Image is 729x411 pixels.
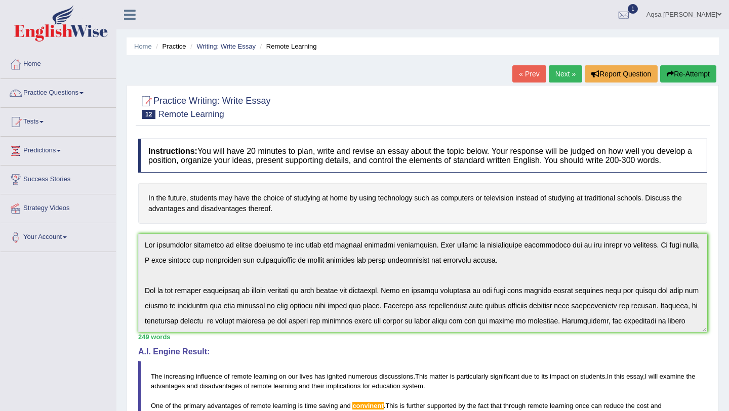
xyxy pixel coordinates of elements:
[400,402,404,409] span: is
[151,373,162,380] span: The
[311,382,324,390] span: their
[305,402,317,409] span: time
[319,402,338,409] span: saving
[450,373,455,380] span: is
[660,373,684,380] span: examine
[258,42,317,51] li: Remote Learning
[244,382,250,390] span: of
[138,347,707,356] h4: A.I. Engine Result:
[199,382,242,390] span: disadvantages
[326,382,360,390] span: implications
[352,402,383,409] span: Possible spelling mistake found. (did you mean: continent)
[427,402,457,409] span: supported
[164,373,194,380] span: increasing
[148,147,197,155] b: Instructions:
[196,43,256,50] a: Writing: Write Essay
[224,373,230,380] span: of
[173,402,182,409] span: the
[1,137,116,162] a: Predictions
[279,373,286,380] span: on
[651,402,662,409] span: and
[158,109,224,119] small: Remote Learning
[626,402,635,409] span: the
[549,65,582,83] a: Next »
[645,373,647,380] span: I
[1,223,116,249] a: Your Account
[243,402,249,409] span: of
[138,183,707,224] h4: In the future, students may have the choice of studying at home by using technology such as compu...
[251,402,271,409] span: remote
[379,373,413,380] span: discussions
[407,402,426,409] span: further
[1,166,116,191] a: Success Stories
[628,4,638,14] span: 1
[300,373,313,380] span: lives
[1,194,116,220] a: Strategy Videos
[649,373,658,380] span: will
[134,43,152,50] a: Home
[340,402,351,409] span: and
[273,402,296,409] span: learning
[165,402,171,409] span: of
[372,382,400,390] span: education
[254,373,277,380] span: learning
[607,373,613,380] span: In
[251,382,271,390] span: remote
[534,373,540,380] span: to
[580,373,605,380] span: students
[521,373,533,380] span: due
[591,402,602,409] span: can
[585,65,658,83] button: Report Question
[415,373,428,380] span: This
[402,382,423,390] span: system
[458,402,465,409] span: by
[327,373,346,380] span: ignited
[273,382,297,390] span: learning
[457,373,489,380] span: particularly
[348,373,378,380] span: numerous
[686,373,695,380] span: the
[1,79,116,104] a: Practice Questions
[288,373,298,380] span: our
[512,65,546,83] a: « Prev
[231,373,252,380] span: remote
[299,382,310,390] span: and
[207,402,241,409] span: advantages
[491,402,502,409] span: that
[153,42,186,51] li: Practice
[429,373,448,380] span: matter
[636,402,649,409] span: cost
[314,373,325,380] span: has
[550,402,573,409] span: learning
[1,50,116,75] a: Home
[151,402,164,409] span: One
[138,94,270,119] h2: Practice Writing: Write Essay
[362,382,370,390] span: for
[298,402,303,409] span: is
[626,373,643,380] span: essay
[541,373,548,380] span: its
[196,373,222,380] span: influence
[183,402,205,409] span: primary
[1,108,116,133] a: Tests
[478,402,489,409] span: fact
[528,402,548,409] span: remote
[138,139,707,173] h4: You will have 20 minutes to plan, write and revise an essay about the topic below. Your response ...
[187,382,198,390] span: and
[614,373,624,380] span: this
[503,402,525,409] span: through
[571,373,578,380] span: on
[550,373,569,380] span: impact
[142,110,155,119] span: 12
[385,402,398,409] span: This
[151,382,185,390] span: advantages
[603,402,624,409] span: reduce
[660,65,716,83] button: Re-Attempt
[575,402,589,409] span: once
[490,373,519,380] span: significant
[138,332,707,342] div: 249 words
[467,402,476,409] span: the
